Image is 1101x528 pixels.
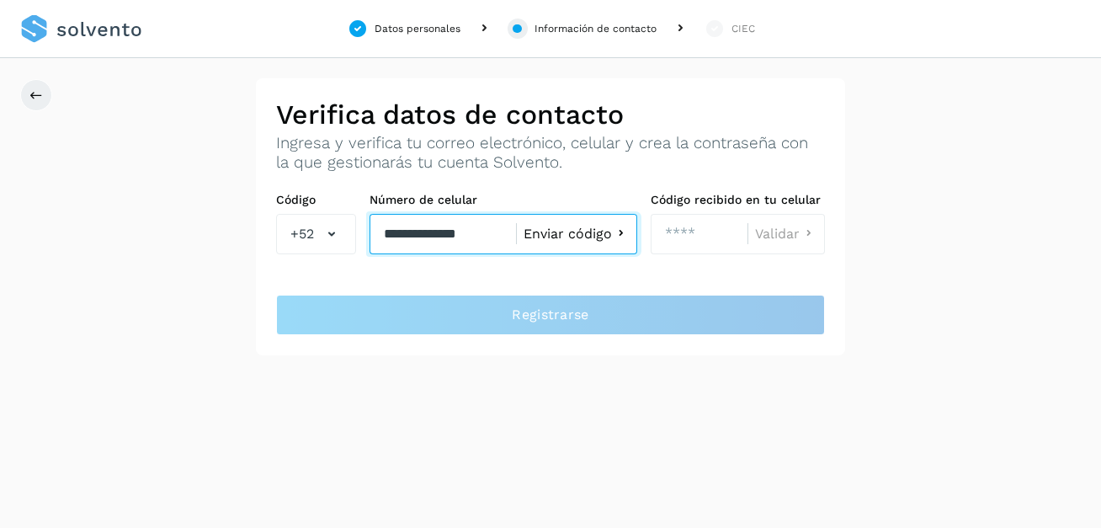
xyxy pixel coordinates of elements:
span: Registrarse [512,306,588,324]
span: +52 [290,224,314,244]
div: CIEC [731,21,755,36]
label: Código [276,193,356,207]
button: Registrarse [276,295,825,335]
span: Validar [755,227,800,241]
span: Enviar código [524,227,612,241]
label: Código recibido en tu celular [651,193,825,207]
p: Ingresa y verifica tu correo electrónico, celular y crea la contraseña con la que gestionarás tu ... [276,134,825,173]
div: Datos personales [375,21,460,36]
div: Información de contacto [535,21,657,36]
h2: Verifica datos de contacto [276,99,825,131]
button: Validar [755,225,817,243]
label: Número de celular [370,193,637,207]
button: Enviar código [524,225,630,243]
